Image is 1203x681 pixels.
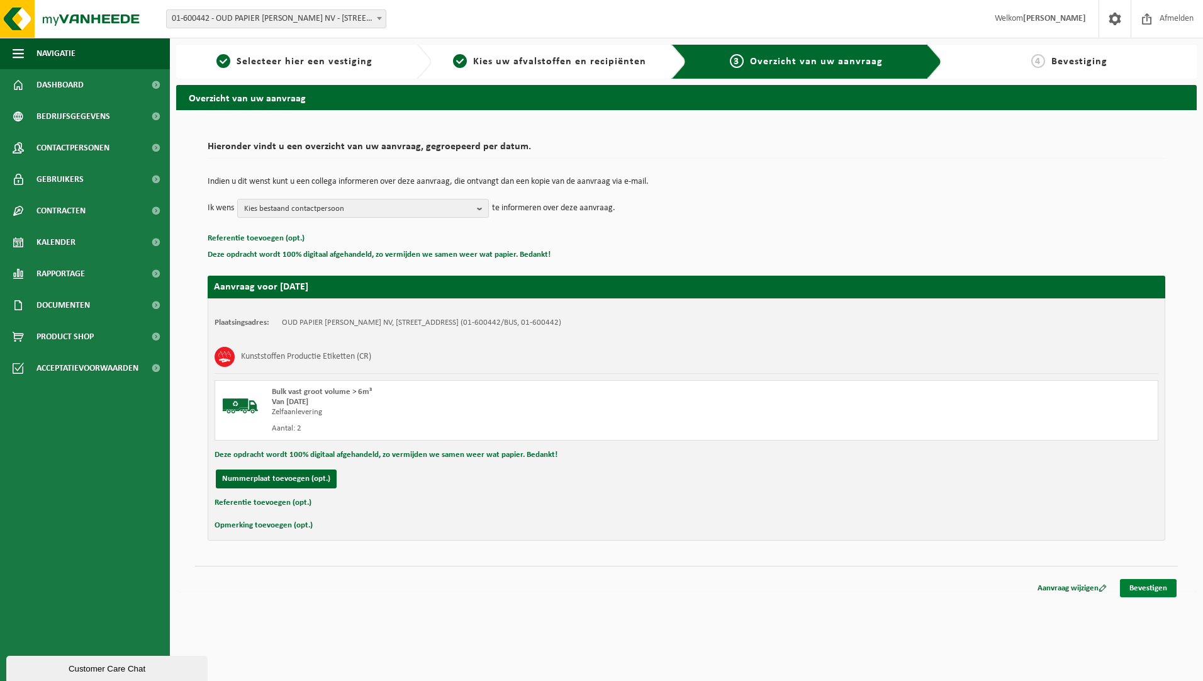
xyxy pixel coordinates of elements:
[208,247,551,263] button: Deze opdracht wordt 100% digitaal afgehandeld, zo vermijden we samen weer wat papier. Bedankt!
[221,387,259,425] img: BL-SO-LV.png
[1031,54,1045,68] span: 4
[272,388,372,396] span: Bulk vast groot volume > 6m³
[282,318,561,328] td: OUD PAPIER [PERSON_NAME] NV, [STREET_ADDRESS] (01-600442/BUS, 01-600442)
[453,54,467,68] span: 2
[216,470,337,488] button: Nummerplaat toevoegen (opt.)
[36,321,94,352] span: Product Shop
[208,142,1165,159] h2: Hieronder vindt u een overzicht van uw aanvraag, gegroepeerd per datum.
[215,318,269,327] strong: Plaatsingsadres:
[1120,579,1177,597] a: Bevestigen
[36,38,76,69] span: Navigatie
[176,85,1197,110] h2: Overzicht van uw aanvraag
[241,347,371,367] h3: Kunststoffen Productie Etiketten (CR)
[6,653,210,681] iframe: chat widget
[208,199,234,218] p: Ik wens
[216,54,230,68] span: 1
[36,227,76,258] span: Kalender
[214,282,308,292] strong: Aanvraag voor [DATE]
[438,54,662,69] a: 2Kies uw afvalstoffen en recipiënten
[237,199,489,218] button: Kies bestaand contactpersoon
[750,57,883,67] span: Overzicht van uw aanvraag
[730,54,744,68] span: 3
[36,195,86,227] span: Contracten
[272,398,308,406] strong: Van [DATE]
[244,200,472,218] span: Kies bestaand contactpersoon
[36,258,85,290] span: Rapportage
[36,69,84,101] span: Dashboard
[36,290,90,321] span: Documenten
[166,9,386,28] span: 01-600442 - OUD PAPIER JOZEF MICHEL NV - 2920 KALMTHOUT, BRASSCHAATSTEENWEG 300
[1023,14,1086,23] strong: [PERSON_NAME]
[237,57,372,67] span: Selecteer hier een vestiging
[182,54,406,69] a: 1Selecteer hier een vestiging
[36,101,110,132] span: Bedrijfsgegevens
[272,407,737,417] div: Zelfaanlevering
[215,517,313,534] button: Opmerking toevoegen (opt.)
[208,177,1165,186] p: Indien u dit wenst kunt u een collega informeren over deze aanvraag, die ontvangt dan een kopie v...
[473,57,646,67] span: Kies uw afvalstoffen en recipiënten
[272,424,737,434] div: Aantal: 2
[1051,57,1107,67] span: Bevestiging
[215,447,557,463] button: Deze opdracht wordt 100% digitaal afgehandeld, zo vermijden we samen weer wat papier. Bedankt!
[1028,579,1116,597] a: Aanvraag wijzigen
[36,132,109,164] span: Contactpersonen
[36,164,84,195] span: Gebruikers
[36,352,138,384] span: Acceptatievoorwaarden
[208,230,305,247] button: Referentie toevoegen (opt.)
[215,495,311,511] button: Referentie toevoegen (opt.)
[167,10,386,28] span: 01-600442 - OUD PAPIER JOZEF MICHEL NV - 2920 KALMTHOUT, BRASSCHAATSTEENWEG 300
[492,199,615,218] p: te informeren over deze aanvraag.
